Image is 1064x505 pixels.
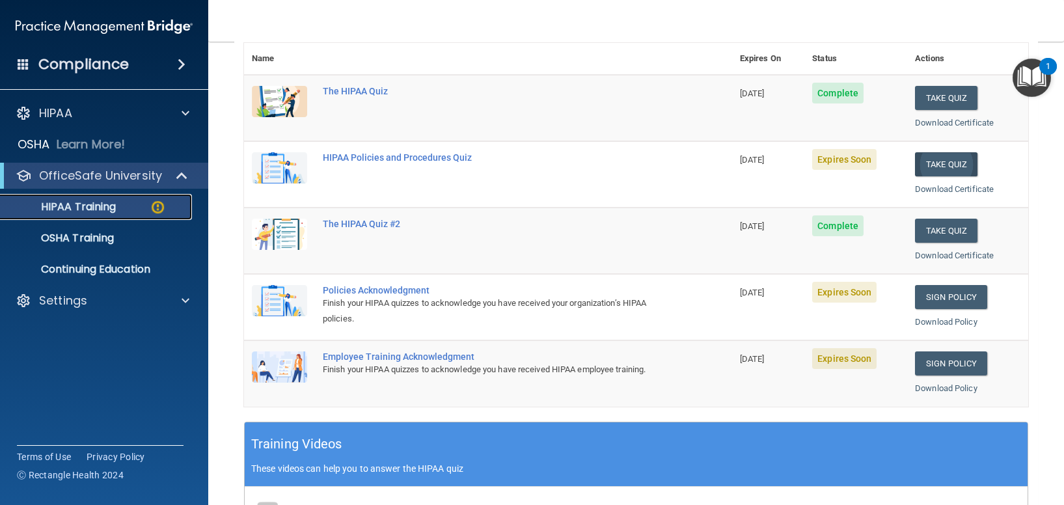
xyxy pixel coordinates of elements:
[804,43,907,75] th: Status
[915,351,987,375] a: Sign Policy
[244,43,315,75] th: Name
[251,433,342,456] h5: Training Videos
[150,199,166,215] img: warning-circle.0cc9ac19.png
[39,105,72,121] p: HIPAA
[915,251,994,260] a: Download Certificate
[915,317,977,327] a: Download Policy
[17,450,71,463] a: Terms of Use
[323,86,667,96] div: The HIPAA Quiz
[812,215,864,236] span: Complete
[1046,66,1050,83] div: 1
[907,43,1028,75] th: Actions
[323,152,667,163] div: HIPAA Policies and Procedures Quiz
[323,219,667,229] div: The HIPAA Quiz #2
[323,351,667,362] div: Employee Training Acknowledgment
[251,463,1021,474] p: These videos can help you to answer the HIPAA quiz
[18,137,50,152] p: OSHA
[915,285,987,309] a: Sign Policy
[16,168,189,184] a: OfficeSafe University
[812,149,877,170] span: Expires Soon
[740,155,765,165] span: [DATE]
[8,200,116,213] p: HIPAA Training
[740,89,765,98] span: [DATE]
[323,285,667,295] div: Policies Acknowledgment
[57,137,126,152] p: Learn More!
[812,83,864,103] span: Complete
[740,221,765,231] span: [DATE]
[915,184,994,194] a: Download Certificate
[915,383,977,393] a: Download Policy
[915,86,977,110] button: Take Quiz
[915,219,977,243] button: Take Quiz
[39,168,162,184] p: OfficeSafe University
[740,288,765,297] span: [DATE]
[87,450,145,463] a: Privacy Policy
[39,293,87,308] p: Settings
[740,354,765,364] span: [DATE]
[915,152,977,176] button: Take Quiz
[16,293,189,308] a: Settings
[16,105,189,121] a: HIPAA
[999,415,1048,465] iframe: Drift Widget Chat Controller
[17,469,124,482] span: Ⓒ Rectangle Health 2024
[16,14,193,40] img: PMB logo
[812,282,877,303] span: Expires Soon
[8,232,114,245] p: OSHA Training
[323,362,667,377] div: Finish your HIPAA quizzes to acknowledge you have received HIPAA employee training.
[38,55,129,74] h4: Compliance
[812,348,877,369] span: Expires Soon
[915,118,994,128] a: Download Certificate
[323,295,667,327] div: Finish your HIPAA quizzes to acknowledge you have received your organization’s HIPAA policies.
[732,43,804,75] th: Expires On
[1013,59,1051,97] button: Open Resource Center, 1 new notification
[8,263,186,276] p: Continuing Education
